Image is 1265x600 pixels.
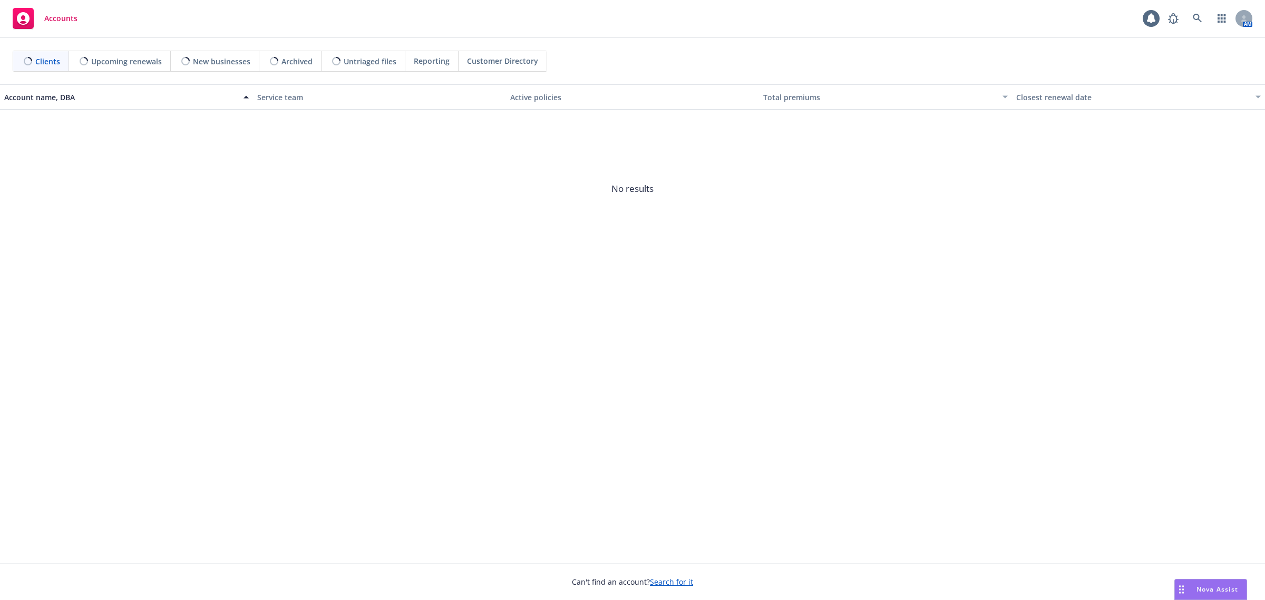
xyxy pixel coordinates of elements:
span: Customer Directory [467,55,538,66]
span: Reporting [414,55,450,66]
div: Closest renewal date [1016,92,1249,103]
span: Nova Assist [1196,585,1238,594]
div: Total premiums [763,92,996,103]
a: Accounts [8,4,82,33]
button: Total premiums [759,84,1012,110]
div: Account name, DBA [4,92,237,103]
button: Active policies [506,84,759,110]
div: Active policies [510,92,755,103]
a: Report a Bug [1163,8,1184,29]
span: Accounts [44,14,77,23]
span: Untriaged files [344,56,396,67]
a: Switch app [1211,8,1232,29]
span: Archived [281,56,313,67]
button: Nova Assist [1174,579,1247,600]
a: Search [1187,8,1208,29]
button: Service team [253,84,506,110]
div: Drag to move [1175,579,1188,599]
button: Closest renewal date [1012,84,1265,110]
a: Search for it [650,577,693,587]
span: New businesses [193,56,250,67]
span: Upcoming renewals [91,56,162,67]
span: Can't find an account? [572,576,693,587]
span: Clients [35,56,60,67]
div: Service team [257,92,502,103]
